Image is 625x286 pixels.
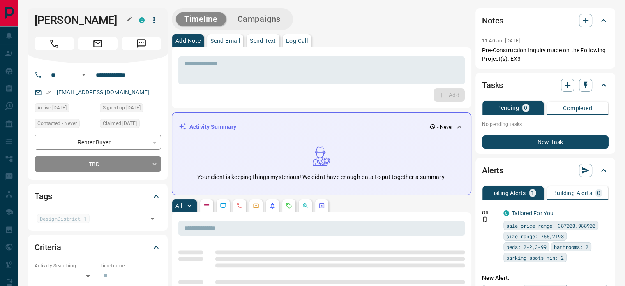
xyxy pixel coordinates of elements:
p: Log Call [286,38,308,44]
svg: Notes [203,202,210,209]
p: 1 [531,190,534,196]
div: condos.ca [503,210,509,216]
span: beds: 2-2,3-99 [506,243,547,251]
svg: Opportunities [302,202,309,209]
p: Timeframe: [100,262,161,270]
div: Tasks [482,75,609,95]
div: Wed Jan 19 2022 [35,103,96,115]
p: Send Text [250,38,276,44]
span: size range: 755,2198 [506,232,564,240]
svg: Push Notification Only [482,216,488,222]
span: Message [122,37,161,50]
p: New Alert: [482,274,609,282]
div: TBD [35,156,161,172]
h1: [PERSON_NAME] [35,14,127,27]
svg: Email Verified [45,90,51,95]
p: Activity Summary [189,123,236,131]
p: Pending [497,105,519,111]
div: Sat May 19 2018 [100,103,161,115]
div: Renter , Buyer [35,135,161,150]
p: 11:40 am [DATE] [482,38,520,44]
div: condos.ca [139,17,145,23]
span: Claimed [DATE] [103,119,137,128]
p: Add Note [175,38,201,44]
span: Email [78,37,118,50]
div: Notes [482,11,609,30]
p: Off [482,209,498,216]
div: Tags [35,186,161,206]
p: Completed [563,105,592,111]
span: Contacted - Never [37,119,77,128]
button: Campaigns [229,12,289,26]
span: bathrooms: 2 [554,243,588,251]
h2: Tasks [482,79,503,92]
svg: Agent Actions [318,202,325,209]
svg: Requests [286,202,292,209]
button: Open [79,70,89,80]
p: - Never [437,123,453,131]
span: Call [35,37,74,50]
div: Alerts [482,160,609,180]
button: Timeline [176,12,226,26]
div: Criteria [35,237,161,257]
button: Open [147,213,158,224]
svg: Listing Alerts [269,202,276,209]
h2: Alerts [482,164,503,177]
button: New Task [482,135,609,149]
a: [EMAIL_ADDRESS][DOMAIN_NAME] [57,89,150,95]
p: Actively Searching: [35,262,96,270]
p: 0 [597,190,600,196]
span: parking spots min: 2 [506,253,564,262]
p: Your client is keeping things mysterious! We didn't have enough data to put together a summary. [197,173,445,181]
h2: Notes [482,14,503,27]
span: sale price range: 387000,988900 [506,221,595,230]
h2: Criteria [35,241,61,254]
span: Signed up [DATE] [103,104,141,112]
span: Active [DATE] [37,104,67,112]
div: Wed Jun 24 2020 [100,119,161,130]
h2: Tags [35,190,52,203]
p: 0 [524,105,527,111]
div: Activity Summary- Never [179,119,464,135]
p: Listing Alerts [490,190,526,196]
a: Tailored For You [512,210,554,216]
p: Pre-Construction Inquiry made on the Following Project(s): EX3 [482,46,609,63]
svg: Calls [236,202,243,209]
svg: Lead Browsing Activity [220,202,226,209]
p: Send Email [210,38,240,44]
p: Building Alerts [553,190,592,196]
p: All [175,203,182,209]
svg: Emails [253,202,259,209]
p: No pending tasks [482,118,609,130]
